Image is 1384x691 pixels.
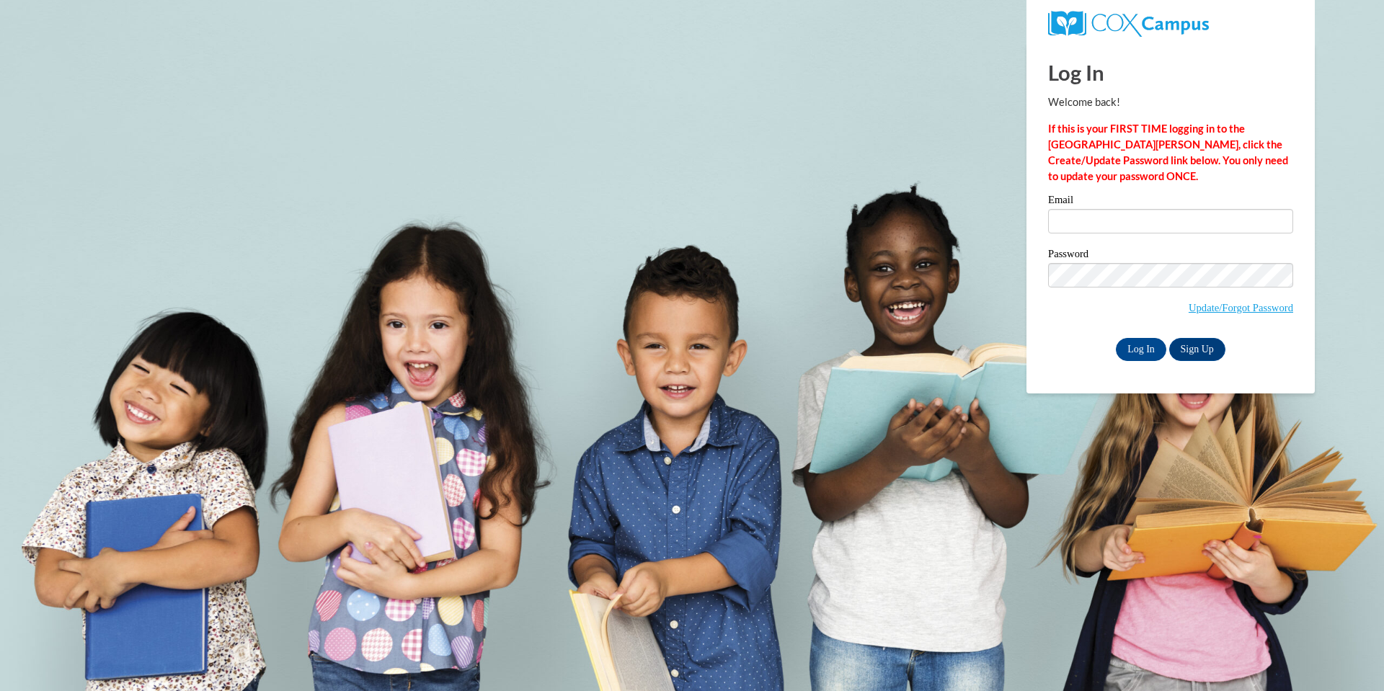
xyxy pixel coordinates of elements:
[1048,17,1209,29] a: COX Campus
[1048,58,1293,87] h1: Log In
[1048,249,1293,263] label: Password
[1189,302,1293,313] a: Update/Forgot Password
[1048,11,1209,37] img: COX Campus
[1116,338,1166,361] input: Log In
[1048,94,1293,110] p: Welcome back!
[1169,338,1225,361] a: Sign Up
[1048,195,1293,209] label: Email
[1048,122,1288,182] strong: If this is your FIRST TIME logging in to the [GEOGRAPHIC_DATA][PERSON_NAME], click the Create/Upd...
